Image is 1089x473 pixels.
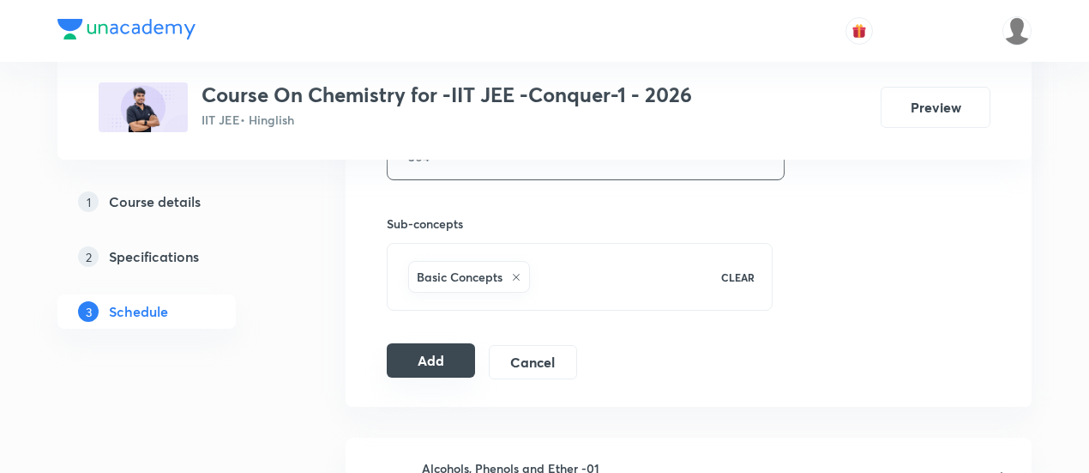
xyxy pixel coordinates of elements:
h5: Schedule [109,301,168,322]
img: Mustafa kamal [1002,16,1032,45]
img: Company Logo [57,19,196,39]
p: 3 [78,301,99,322]
a: 1Course details [57,185,291,219]
button: Cancel [489,345,577,379]
button: avatar [845,17,873,45]
h3: Course On Chemistry for -IIT JEE -Conquer-1 - 2026 [202,82,692,107]
img: avatar [851,23,867,39]
a: 2Specifications [57,240,291,274]
p: CLEAR [721,270,755,285]
a: Company Logo [57,19,196,44]
p: IIT JEE • Hinglish [202,111,692,129]
h6: Basic Concepts [417,268,502,286]
p: 1 [78,191,99,212]
h6: Sub-concepts [387,215,773,233]
h5: Course details [109,191,201,212]
img: 38BE03A8-31B7-4833-9E8B-ECFC8F0BCBBB_plus.png [99,82,188,132]
button: Preview [881,87,990,128]
h5: Specifications [109,246,199,267]
p: 2 [78,246,99,267]
button: Add [387,343,475,378]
